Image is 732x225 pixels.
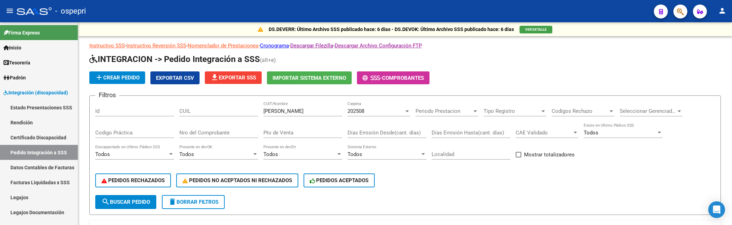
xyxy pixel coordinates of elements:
span: VER DETALLE [525,28,547,31]
span: Todos [348,151,362,157]
button: Borrar Filtros [162,195,225,209]
span: Padrón [3,74,26,82]
span: CAE Validado [516,130,572,136]
mat-icon: search [102,197,110,206]
span: Periodo Prestacion [416,108,472,114]
span: Todos [584,130,598,136]
span: Exportar CSV [156,75,194,81]
a: Descargar Archivo Configuración FTP [335,42,422,49]
button: -Comprobantes [357,71,430,84]
h3: Filtros [95,90,119,100]
p: - - - - - [89,42,721,49]
span: Crear Pedido [95,75,140,81]
mat-icon: add [95,73,103,82]
span: Buscar Pedido [102,199,150,205]
mat-icon: delete [168,197,177,206]
a: Instructivo Reversión SSS [126,42,186,49]
span: Todos [263,151,278,157]
span: Exportar SSS [210,75,256,81]
button: Crear Pedido [89,71,145,84]
span: PEDIDOS ACEPTADOS [310,177,369,184]
span: Firma Express [3,29,40,37]
button: Importar Sistema Externo [267,71,352,84]
div: Open Intercom Messenger [708,201,725,218]
span: PEDIDOS RECHAZADOS [102,177,165,184]
span: (alt+e) [260,57,276,63]
a: Nomenclador de Prestaciones [188,42,259,49]
button: PEDIDOS RECHAZADOS [95,173,171,187]
mat-icon: file_download [210,73,219,82]
a: Cronograma [260,42,289,49]
span: Mostrar totalizadores [524,150,575,159]
span: 202508 [348,108,364,114]
span: - [363,75,382,81]
button: Buscar Pedido [95,195,156,209]
span: Comprobantes [382,75,424,81]
button: PEDIDOS ACEPTADOS [304,173,375,187]
button: PEDIDOS NO ACEPTADOS NI RECHAZADOS [176,173,298,187]
span: PEDIDOS NO ACEPTADOS NI RECHAZADOS [182,177,292,184]
p: DS.DEVERR: Último Archivo SSS publicado hace: 6 días - DS.DEVOK: Último Archivo SSS publicado hac... [269,25,514,33]
span: Seleccionar Gerenciador [620,108,676,114]
span: INTEGRACION -> Pedido Integración a SSS [89,54,260,64]
span: Importar Sistema Externo [272,75,346,81]
span: Codigos Rechazo [552,108,608,114]
a: Instructivo SSS [89,42,125,49]
a: Descargar Filezilla [290,42,333,49]
span: Inicio [3,44,21,52]
span: Todos [95,151,110,157]
span: - ospepri [55,3,86,19]
span: Todos [179,151,194,157]
button: Exportar CSV [150,71,200,84]
span: Borrar Filtros [168,199,218,205]
span: Tesorería [3,59,30,67]
mat-icon: menu [6,7,14,15]
span: Tipo Registro [484,108,540,114]
span: Integración (discapacidad) [3,89,68,96]
mat-icon: person [718,7,726,15]
button: Exportar SSS [205,71,262,84]
button: VER DETALLE [520,26,552,33]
